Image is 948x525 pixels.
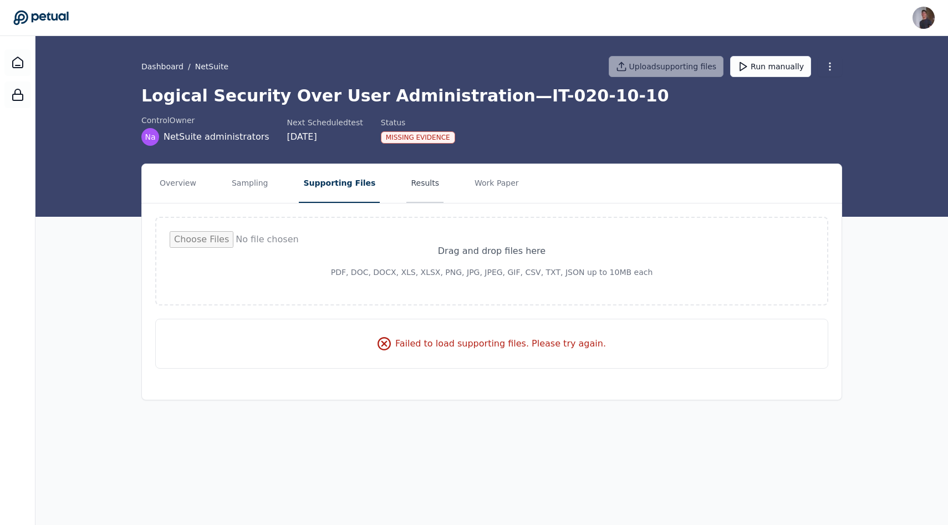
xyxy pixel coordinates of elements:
[145,131,155,142] span: Na
[381,117,455,128] div: Status
[164,130,269,144] span: NetSuite administrators
[287,117,363,128] div: Next Scheduled test
[141,61,184,72] a: Dashboard
[299,164,380,203] button: Supporting Files
[141,61,228,72] div: /
[4,49,31,76] a: Dashboard
[155,319,828,369] div: Failed to load supporting files. Please try again.
[287,130,363,144] div: [DATE]
[381,131,455,144] div: Missing Evidence
[142,164,842,203] nav: Tabs
[141,115,269,126] div: control Owner
[730,56,811,77] button: Run manually
[609,56,724,77] button: Uploadsupporting files
[13,10,69,26] a: Go to Dashboard
[913,7,935,29] img: Andrew Li
[4,81,31,108] a: SOC
[195,61,228,72] button: NetSuite
[141,86,842,106] h1: Logical Security Over User Administration — IT-020-10-10
[470,164,523,203] button: Work Paper
[406,164,444,203] button: Results
[227,164,273,203] button: Sampling
[155,164,201,203] button: Overview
